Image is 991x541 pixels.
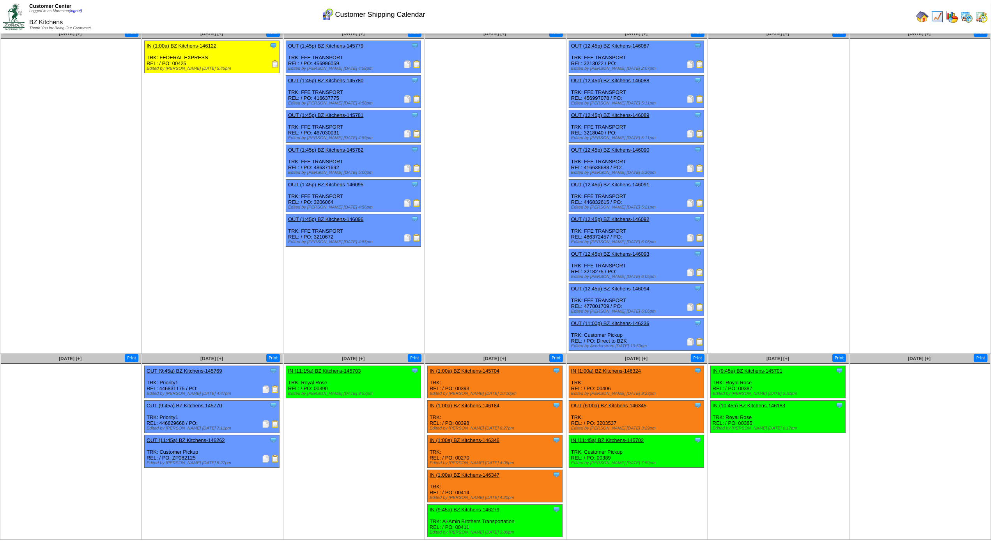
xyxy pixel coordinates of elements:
a: [DATE] [+] [342,356,365,361]
img: Tooltip [552,471,560,479]
img: Tooltip [269,436,277,444]
img: Tooltip [269,401,277,409]
div: TRK: FEDERAL EXPRESS REL: / PO: 00425 [145,41,280,73]
a: OUT (12:45p) BZ Kitchens-146091 [571,182,649,187]
div: TRK: Customer Pickup REL: / PO: Direct to BZK [569,318,704,351]
a: IN (1:00a) BZ Kitchens-146324 [571,368,641,374]
a: [DATE] [+] [908,356,931,361]
a: IN (9:45a) BZ Kitchens-146279 [430,507,499,513]
button: Print [832,354,846,362]
img: Packing Slip [262,420,270,428]
span: Customer Shipping Calendar [335,11,425,19]
img: Bill of Lading [413,164,421,172]
a: OUT (12:45p) BZ Kitchens-146093 [571,251,649,257]
img: Tooltip [694,285,702,292]
div: Edited by [PERSON_NAME] [DATE] 7:59pm [571,461,704,465]
span: Thank You for Being Our Customer! [29,26,91,30]
a: IN (11:15a) BZ Kitchens-145703 [288,368,361,374]
div: Edited by [PERSON_NAME] [DATE] 2:51pm [713,391,845,396]
button: Print [125,354,138,362]
a: OUT (12:45p) BZ Kitchens-146090 [571,147,649,153]
img: Packing Slip [687,164,694,172]
img: Tooltip [694,215,702,223]
img: Packing Slip [403,164,411,172]
a: IN (9:45a) BZ Kitchens-145701 [713,368,782,374]
div: Edited by [PERSON_NAME] [DATE] 7:11pm [147,426,279,431]
a: IN (1:00a) BZ Kitchens-146346 [430,437,499,443]
div: TRK: REL: / PO: 00270 [428,435,563,468]
a: OUT (1:45p) BZ Kitchens-146095 [288,182,363,187]
a: OUT (6:00a) BZ Kitchens-146345 [571,403,646,408]
div: TRK: FFE TRANSPORT REL: 416638688 / PO: [569,145,704,177]
a: [DATE] [+] [625,356,648,361]
img: Bill of Lading [413,95,421,103]
img: Tooltip [694,180,702,188]
a: OUT (12:45p) BZ Kitchens-146089 [571,112,649,118]
img: home.gif [916,11,929,23]
img: Bill of Lading [413,60,421,68]
img: Tooltip [411,367,419,375]
div: Edited by [PERSON_NAME] [DATE] 6:05pm [571,240,704,244]
div: TRK: FFE TRANSPORT REL: 486372457 / PO: [569,214,704,247]
a: [DATE] [+] [766,356,789,361]
div: Edited by [PERSON_NAME] [DATE] 10:10pm [430,391,562,396]
div: TRK: FFE TRANSPORT REL: 446832615 / PO: [569,180,704,212]
div: Edited by [PERSON_NAME] [DATE] 4:08pm [430,461,562,465]
img: calendarinout.gif [975,11,988,23]
div: TRK: FFE TRANSPORT REL: 3213022 / PO: [569,41,704,73]
a: IN (1:00a) BZ Kitchens-146122 [147,43,216,49]
img: Bill of Lading [696,303,704,311]
img: Tooltip [694,146,702,154]
div: Edited by [PERSON_NAME] [DATE] 5:21pm [571,205,704,210]
img: Bill of Lading [271,385,279,393]
img: Bill of Lading [696,199,704,207]
img: Tooltip [411,180,419,188]
a: OUT (9:45a) BZ Kitchens-145770 [147,403,222,408]
img: Tooltip [694,401,702,409]
img: Receiving Document [271,60,279,68]
img: Packing Slip [403,199,411,207]
a: OUT (12:45p) BZ Kitchens-146094 [571,286,649,292]
a: OUT (1:45p) BZ Kitchens-146096 [288,216,363,222]
div: TRK: FFE TRANSPORT REL: 456997078 / PO: [569,76,704,108]
img: Bill of Lading [696,234,704,242]
img: Bill of Lading [696,164,704,172]
img: Bill of Lading [271,455,279,463]
div: Edited by [PERSON_NAME] [DATE] 6:17pm [713,426,845,431]
img: line_graph.gif [931,11,943,23]
img: Tooltip [411,146,419,154]
div: TRK: FFE TRANSPORT REL: / PO: 3206064 [286,180,421,212]
div: TRK: FFE TRANSPORT REL: / PO: 416637775 [286,76,421,108]
img: Tooltip [694,42,702,50]
div: Edited by [PERSON_NAME] [DATE] 5:45pm [147,66,279,71]
button: Print [549,354,563,362]
div: TRK: Priority1 REL: 446829668 / PO: [145,401,280,433]
img: Tooltip [411,76,419,84]
a: OUT (11:45a) BZ Kitchens-146262 [147,437,225,443]
img: Packing Slip [262,385,270,393]
div: TRK: Royal Rose REL: / PO: 00390 [286,366,421,398]
img: Bill of Lading [413,199,421,207]
span: [DATE] [+] [483,356,506,361]
div: Edited by [PERSON_NAME] [DATE] 4:58pm [288,101,421,106]
img: Bill of Lading [696,95,704,103]
a: [DATE] [+] [59,356,81,361]
a: OUT (1:45p) BZ Kitchens-145780 [288,78,363,83]
img: Packing Slip [687,60,694,68]
img: Packing Slip [687,199,694,207]
div: Edited by [PERSON_NAME] [DATE] 5:27pm [147,461,279,465]
img: Packing Slip [403,60,411,68]
div: Edited by [PERSON_NAME] [DATE] 4:56pm [288,205,421,210]
div: Edited by [PERSON_NAME] [DATE] 3:29pm [571,426,704,431]
img: Bill of Lading [696,130,704,138]
span: Customer Center [29,3,71,9]
div: TRK: Priority1 REL: 446831175 / PO: [145,366,280,398]
div: Edited by [PERSON_NAME] [DATE] 4:59pm [288,136,421,140]
div: Edited by [PERSON_NAME] [DATE] 4:20pm [430,495,562,500]
img: Tooltip [835,401,843,409]
img: Packing Slip [403,95,411,103]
